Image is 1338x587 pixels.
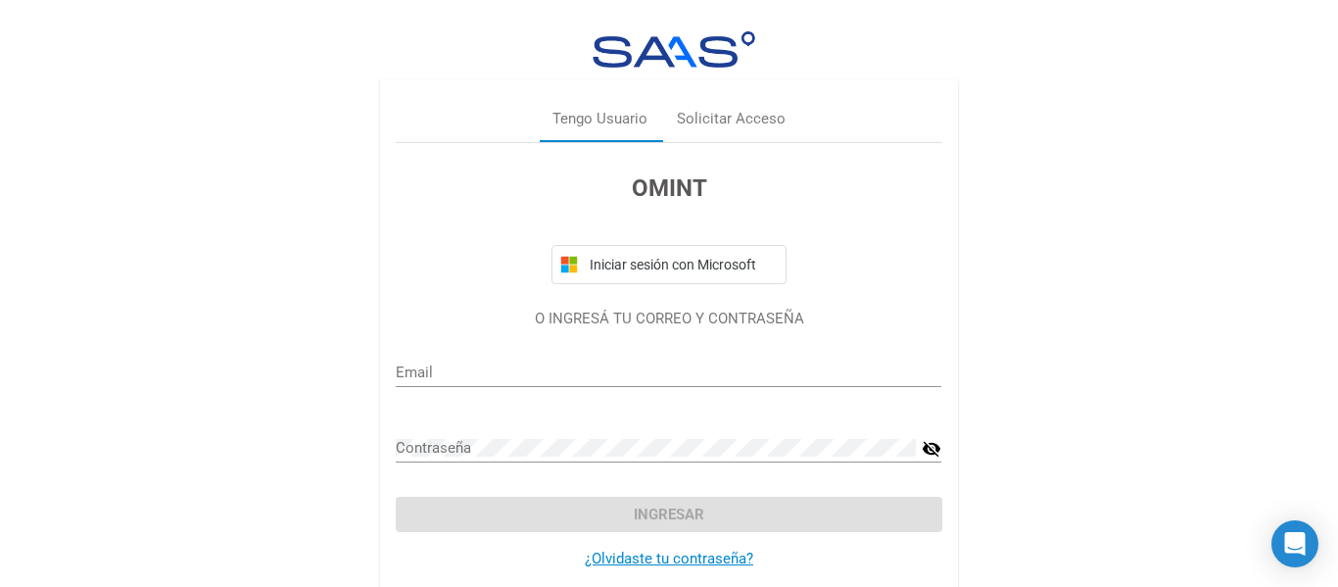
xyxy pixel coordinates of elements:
[1271,520,1318,567] div: Open Intercom Messenger
[396,308,941,330] p: O INGRESÁ TU CORREO Y CONTRASEÑA
[396,171,941,206] h3: OMINT
[677,108,786,130] div: Solicitar Acceso
[551,245,787,284] button: Iniciar sesión con Microsoft
[634,506,704,523] span: Ingresar
[922,437,941,461] mat-icon: visibility_off
[586,257,778,272] span: Iniciar sesión con Microsoft
[585,550,753,567] a: ¿Olvidaste tu contraseña?
[552,108,647,130] div: Tengo Usuario
[396,497,941,532] button: Ingresar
